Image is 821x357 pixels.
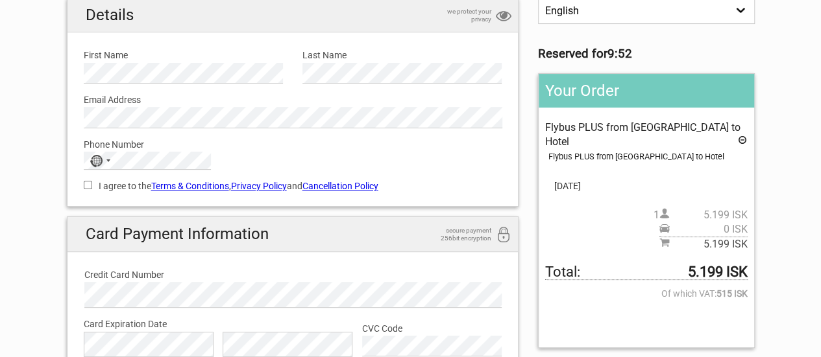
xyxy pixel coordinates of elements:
span: we protect your privacy [426,8,491,23]
label: CVC Code [362,321,502,336]
p: We're away right now. Please check back later! [18,23,147,33]
label: Email Address [84,93,502,107]
span: Pickup price [659,222,748,236]
strong: 515 ISK [717,286,748,301]
label: Phone Number [84,137,502,152]
div: Flybus PLUS from [GEOGRAPHIC_DATA] to Hotel [548,150,747,164]
h2: Your Order [539,74,754,108]
button: Open LiveChat chat widget [149,20,165,36]
label: Last Name [302,48,502,62]
strong: 5.199 ISK [688,265,748,279]
span: Of which VAT: [545,286,747,301]
label: Credit Card Number [84,268,502,282]
span: Subtotal [659,236,748,251]
label: I agree to the , and [84,179,502,193]
label: First Name [84,48,283,62]
h3: Reserved for [538,47,754,61]
span: 5.199 ISK [670,208,748,222]
i: privacy protection [496,8,511,25]
span: Flybus PLUS from [GEOGRAPHIC_DATA] to Hotel [545,121,741,148]
strong: 9:52 [607,47,632,61]
span: Total to be paid [545,265,747,280]
span: 1 person(s) [654,208,748,222]
label: Card Expiration Date [84,317,502,331]
span: [DATE] [545,179,747,193]
a: Terms & Conditions [151,181,229,191]
a: Cancellation Policy [302,181,378,191]
span: secure payment 256bit encryption [426,227,491,242]
a: Privacy Policy [231,181,287,191]
h2: Card Payment Information [67,217,519,251]
span: 5.199 ISK [670,237,748,251]
button: Selected country [84,152,117,169]
i: 256bit encryption [496,227,511,244]
span: 0 ISK [670,222,748,236]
